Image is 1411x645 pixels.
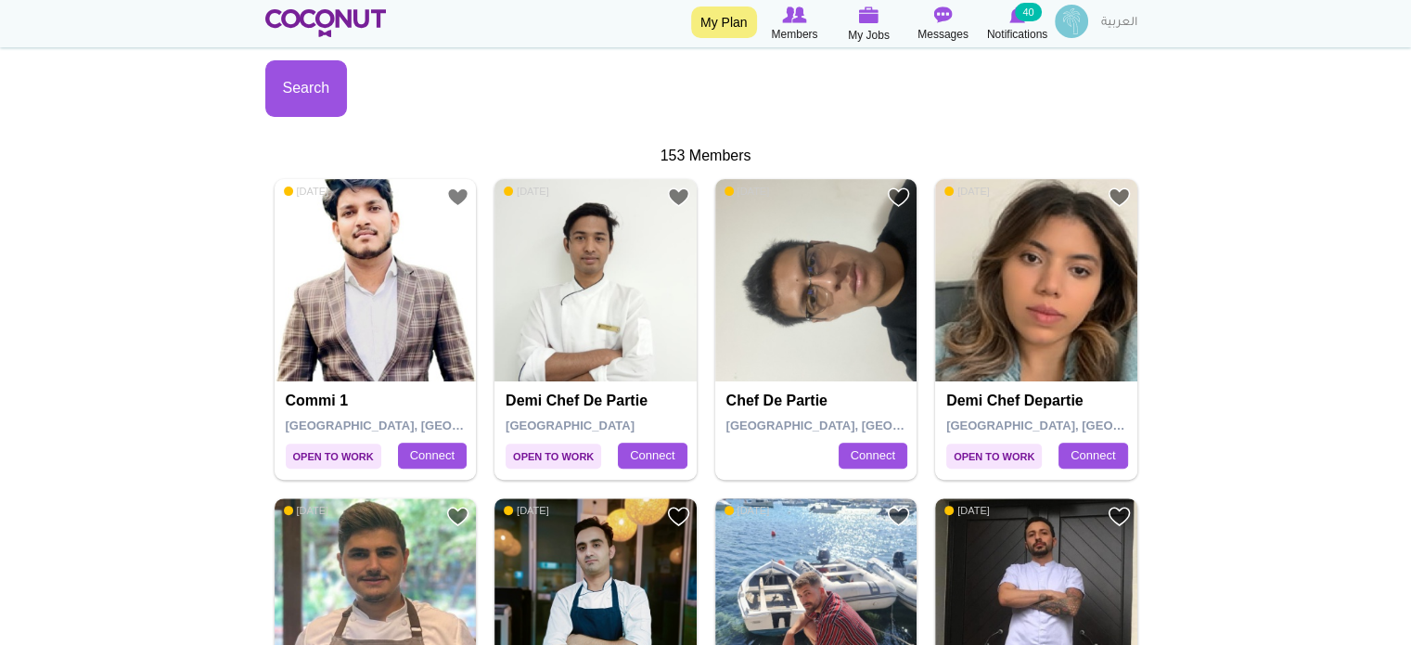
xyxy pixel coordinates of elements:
img: Home [265,9,387,37]
span: Notifications [987,25,1047,44]
span: My Jobs [848,26,890,45]
a: My Plan [691,6,757,38]
h4: Demi chef departie [946,393,1131,409]
img: Messages [934,6,953,23]
a: Add to Favourites [887,505,910,528]
a: Add to Favourites [667,505,690,528]
span: Members [771,25,817,44]
img: Notifications [1009,6,1025,23]
span: [DATE] [504,504,549,517]
h4: Commi 1 [286,393,470,409]
span: [GEOGRAPHIC_DATA], [GEOGRAPHIC_DATA] [286,419,550,432]
span: Messages [917,25,968,44]
img: My Jobs [859,6,879,23]
a: Add to Favourites [446,505,469,528]
button: Search [265,60,348,117]
span: Open to Work [286,444,381,469]
span: [DATE] [944,504,990,517]
a: Add to Favourites [446,186,469,209]
a: Connect [398,443,467,469]
a: Add to Favourites [1108,505,1131,528]
a: Add to Favourites [887,186,910,209]
span: Open to Work [506,444,601,469]
a: Browse Members Members [758,5,832,44]
a: Add to Favourites [1108,186,1131,209]
h4: Chef de Partie [726,393,911,409]
a: Messages Messages [906,5,981,44]
span: [GEOGRAPHIC_DATA], [GEOGRAPHIC_DATA] [726,419,991,432]
span: [GEOGRAPHIC_DATA] [506,419,635,432]
span: [DATE] [504,185,549,198]
a: Connect [618,443,686,469]
a: Connect [1058,443,1127,469]
span: Open to Work [946,444,1042,469]
span: [DATE] [944,185,990,198]
span: [GEOGRAPHIC_DATA], [GEOGRAPHIC_DATA] [946,419,1211,432]
img: Browse Members [782,6,806,23]
span: [DATE] [725,185,770,198]
a: Notifications Notifications 40 [981,5,1055,44]
span: [DATE] [284,504,329,517]
a: Add to Favourites [667,186,690,209]
a: العربية [1092,5,1147,42]
h4: Demi Chef de partie [506,393,690,409]
a: My Jobs My Jobs [832,5,906,45]
div: 153 Members [265,146,1147,167]
span: [DATE] [725,504,770,517]
span: [DATE] [284,185,329,198]
small: 40 [1015,3,1041,21]
a: Connect [839,443,907,469]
